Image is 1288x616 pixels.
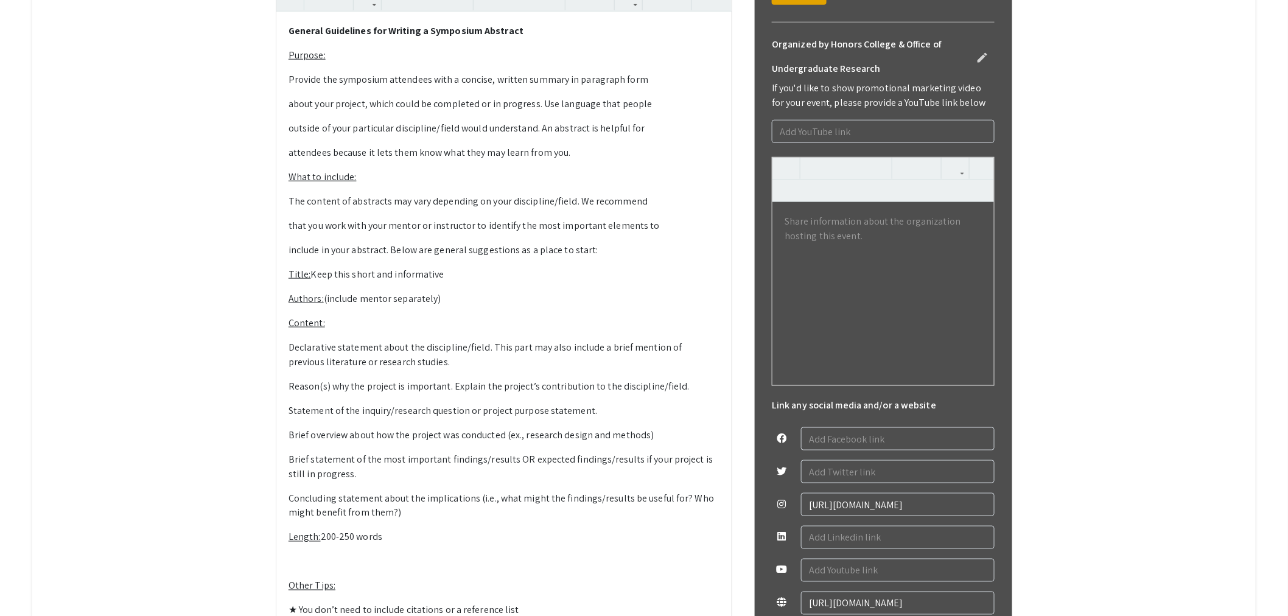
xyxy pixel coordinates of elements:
button: Strong (Ctrl + B) [803,158,825,179]
p: Provide the symposium attendees with a concise, written summary in paragraph form [289,72,719,87]
input: Add any website link [801,592,995,615]
input: Add Twitter link [801,460,995,483]
p: Keep this short and informative [289,267,719,282]
u: What to include: [289,170,357,183]
button: Underline [846,158,867,179]
button: Subscript [797,180,818,201]
mat-icon: edit [975,51,990,65]
input: Add Instagram link [801,493,995,516]
p: If you'd like to show promotional marketing video for your event, please provide a YouTube link b... [772,81,995,110]
p: Declarative statement about the discipline/field. This part may also include a brief mention of p... [289,340,719,369]
p: Concluding statement about the implications (i.e., what might the findings/results be useful for?... [289,491,719,520]
p: attendees because it lets them know what they may learn from you. [289,145,719,160]
p: The content of abstracts may vary depending on your discipline/field. We recommend [289,194,719,209]
u: Other Tips: [289,579,335,592]
p: (include mentor separately) [289,292,719,306]
button: Deleted [867,158,889,179]
u: Title: [289,268,311,281]
p: Statement of the inquiry/research question or project purpose statement. [289,404,719,418]
p: Reason(s) why the project is important. Explain the project’s contribution to the discipline/field. [289,379,719,394]
u: Length: [289,531,321,544]
p: outside of your particular discipline/field would understand. An abstract is helpful for [289,121,719,136]
strong: General Guidelines for Writing a Symposium Abstract [289,24,523,37]
p: Brief statement of the most important findings/results OR expected findings/results if your proje... [289,452,719,481]
iframe: Chat [9,561,52,607]
input: Add Facebook link [801,427,995,450]
button: Emphasis (Ctrl + I) [825,158,846,179]
h6: Link any social media and/or a website [772,393,995,418]
p: that you work with your mentor or instructor to identify the most important elements to [289,219,719,233]
p: about your project, which could be completed or in progress. Use language that people [289,97,719,111]
u: Authors: [289,292,324,305]
input: Add Linkedin link [801,526,995,549]
input: Add YouTube link [772,120,995,143]
p: Brief overview about how the project was conducted (ex., research design and methods) [289,428,719,443]
u: Purpose: [289,49,326,61]
p: include in your abstract. Below are general suggestions as a place to start: [289,243,719,257]
input: Add Youtube link [801,559,995,582]
button: Superscript [775,180,797,201]
p: 200-250 words [289,530,719,545]
button: Link [945,158,966,179]
button: Unordered list [895,158,917,179]
button: Ordered list [917,158,938,179]
h6: Organized by Honors College & Office of Undergraduate Research [772,32,970,81]
button: View HTML [775,158,797,179]
u: Content: [289,317,325,329]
